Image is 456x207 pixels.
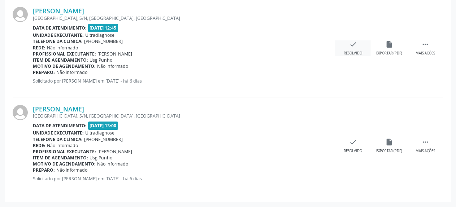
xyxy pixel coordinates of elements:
b: Rede: [33,142,45,149]
div: Exportar (PDF) [376,51,402,56]
b: Motivo de agendamento: [33,161,96,167]
span: Não informado [47,45,78,51]
img: img [13,105,28,120]
span: [PHONE_NUMBER] [84,136,123,142]
b: Data de atendimento: [33,25,87,31]
b: Unidade executante: [33,32,84,38]
span: Ultradiagnose [85,130,114,136]
div: Exportar (PDF) [376,149,402,154]
span: [DATE] 13:00 [88,122,118,130]
b: Preparo: [33,69,55,75]
a: [PERSON_NAME] [33,105,84,113]
b: Preparo: [33,167,55,173]
i: check [349,40,357,48]
b: Profissional executante: [33,149,96,155]
span: Não informado [56,69,87,75]
i:  [421,138,429,146]
div: Resolvido [344,51,362,56]
p: Solicitado por [PERSON_NAME] em [DATE] - há 6 dias [33,78,335,84]
div: [GEOGRAPHIC_DATA], S/N, [GEOGRAPHIC_DATA], [GEOGRAPHIC_DATA] [33,113,335,119]
span: Ultradiagnose [85,32,114,38]
b: Data de atendimento: [33,123,87,129]
span: [DATE] 12:45 [88,24,118,32]
b: Unidade executante: [33,130,84,136]
span: Usg Punho [90,155,112,161]
b: Item de agendamento: [33,155,88,161]
i: insert_drive_file [385,40,393,48]
b: Profissional executante: [33,51,96,57]
b: Telefone da clínica: [33,136,83,142]
div: [GEOGRAPHIC_DATA], S/N, [GEOGRAPHIC_DATA], [GEOGRAPHIC_DATA] [33,15,335,21]
a: [PERSON_NAME] [33,7,84,15]
span: [PERSON_NAME] [97,51,132,57]
b: Telefone da clínica: [33,38,83,44]
span: Não informado [56,167,87,173]
p: Solicitado por [PERSON_NAME] em [DATE] - há 6 dias [33,176,335,182]
i: check [349,138,357,146]
b: Motivo de agendamento: [33,63,96,69]
span: Não informado [47,142,78,149]
div: Mais ações [416,51,435,56]
span: Não informado [97,161,128,167]
b: Item de agendamento: [33,57,88,63]
i:  [421,40,429,48]
div: Resolvido [344,149,362,154]
i: insert_drive_file [385,138,393,146]
b: Rede: [33,45,45,51]
div: Mais ações [416,149,435,154]
span: Usg Punho [90,57,112,63]
span: [PHONE_NUMBER] [84,38,123,44]
span: Não informado [97,63,128,69]
span: [PERSON_NAME] [97,149,132,155]
img: img [13,7,28,22]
